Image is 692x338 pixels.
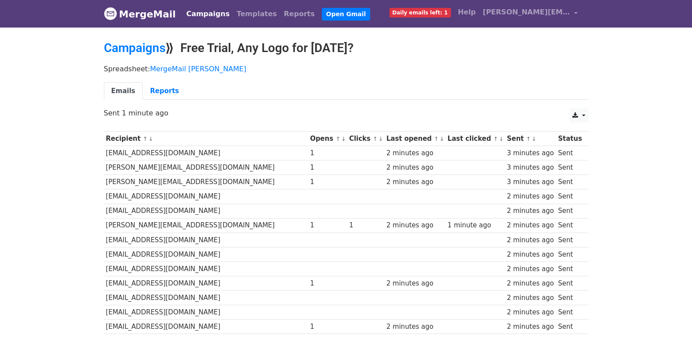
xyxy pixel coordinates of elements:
div: 2 minutes ago [386,279,443,289]
a: [PERSON_NAME][EMAIL_ADDRESS][DOMAIN_NAME] [479,3,582,24]
th: Opens [308,132,347,146]
div: 1 [310,322,345,332]
div: 2 minutes ago [386,220,443,230]
a: Daily emails left: 1 [386,3,454,21]
p: Sent 1 minute ago [104,108,589,118]
td: Sent [556,276,584,291]
th: Recipient [104,132,308,146]
th: Status [556,132,584,146]
a: ↑ [493,136,498,142]
div: 2 minutes ago [507,192,554,202]
td: [EMAIL_ADDRESS][DOMAIN_NAME] [104,233,308,247]
a: ↓ [341,136,346,142]
a: Emails [104,82,143,100]
div: 2 minutes ago [386,163,443,173]
a: ↑ [336,136,341,142]
div: 2 minutes ago [386,148,443,158]
td: [PERSON_NAME][EMAIL_ADDRESS][DOMAIN_NAME] [104,175,308,189]
a: Campaigns [183,5,233,23]
span: Daily emails left: 1 [389,8,451,17]
th: Clicks [347,132,384,146]
div: 2 minutes ago [507,250,554,260]
td: [PERSON_NAME][EMAIL_ADDRESS][DOMAIN_NAME] [104,218,308,233]
div: 2 minutes ago [507,220,554,230]
th: Sent [505,132,556,146]
a: Reports [280,5,318,23]
td: [EMAIL_ADDRESS][DOMAIN_NAME] [104,204,308,218]
th: Last clicked [445,132,505,146]
span: [PERSON_NAME][EMAIL_ADDRESS][DOMAIN_NAME] [483,7,570,17]
a: MergeMail [104,5,176,23]
a: Reports [143,82,186,100]
td: [EMAIL_ADDRESS][DOMAIN_NAME] [104,305,308,320]
td: [PERSON_NAME][EMAIL_ADDRESS][DOMAIN_NAME] [104,160,308,175]
a: ↓ [148,136,153,142]
a: Templates [233,5,280,23]
p: Spreadsheet: [104,64,589,73]
div: 2 minutes ago [507,307,554,317]
td: Sent [556,175,584,189]
a: Open Gmail [322,8,370,21]
a: ↑ [526,136,531,142]
div: 2 minutes ago [507,235,554,245]
div: 3 minutes ago [507,163,554,173]
div: 2 minutes ago [386,177,443,187]
a: Campaigns [104,41,165,55]
td: Sent [556,233,584,247]
a: MergeMail [PERSON_NAME] [150,65,246,73]
a: ↓ [499,136,504,142]
div: 2 minutes ago [507,293,554,303]
td: [EMAIL_ADDRESS][DOMAIN_NAME] [104,189,308,204]
td: Sent [556,320,584,334]
div: 1 [310,163,345,173]
td: [EMAIL_ADDRESS][DOMAIN_NAME] [104,291,308,305]
div: 2 minutes ago [507,264,554,274]
td: Sent [556,247,584,261]
div: 1 minute ago [448,220,503,230]
div: 1 [310,177,345,187]
div: 3 minutes ago [507,177,554,187]
td: Sent [556,189,584,204]
td: Sent [556,160,584,175]
div: 1 [310,220,345,230]
a: ↓ [440,136,444,142]
a: Help [454,3,479,21]
td: Sent [556,218,584,233]
td: Sent [556,261,584,276]
td: Sent [556,291,584,305]
a: ↓ [379,136,383,142]
td: Sent [556,204,584,218]
th: Last opened [384,132,445,146]
td: Sent [556,305,584,320]
div: 2 minutes ago [386,322,443,332]
td: [EMAIL_ADDRESS][DOMAIN_NAME] [104,146,308,160]
div: 2 minutes ago [507,206,554,216]
td: [EMAIL_ADDRESS][DOMAIN_NAME] [104,261,308,276]
td: [EMAIL_ADDRESS][DOMAIN_NAME] [104,247,308,261]
div: 1 [349,220,382,230]
a: ↑ [373,136,378,142]
a: ↓ [532,136,537,142]
div: 3 minutes ago [507,148,554,158]
div: 1 [310,279,345,289]
a: ↑ [434,136,439,142]
td: [EMAIL_ADDRESS][DOMAIN_NAME] [104,320,308,334]
div: 1 [310,148,345,158]
div: 2 minutes ago [507,279,554,289]
h2: ⟫ Free Trial, Any Logo for [DATE]? [104,41,589,56]
td: Sent [556,146,584,160]
td: [EMAIL_ADDRESS][DOMAIN_NAME] [104,276,308,291]
img: MergeMail logo [104,7,117,20]
div: 2 minutes ago [507,322,554,332]
a: ↑ [143,136,148,142]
